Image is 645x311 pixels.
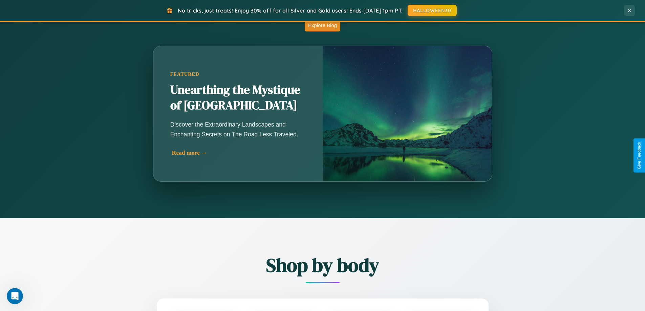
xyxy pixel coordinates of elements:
[178,7,403,14] span: No tricks, just treats! Enjoy 30% off for all Silver and Gold users! Ends [DATE] 1pm PT.
[120,252,526,278] h2: Shop by body
[170,71,306,77] div: Featured
[637,142,642,169] div: Give Feedback
[7,288,23,304] iframe: Intercom live chat
[305,19,340,31] button: Explore Blog
[408,5,457,16] button: HALLOWEEN30
[172,149,307,156] div: Read more →
[170,120,306,139] p: Discover the Extraordinary Landscapes and Enchanting Secrets on The Road Less Traveled.
[170,82,306,113] h2: Unearthing the Mystique of [GEOGRAPHIC_DATA]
